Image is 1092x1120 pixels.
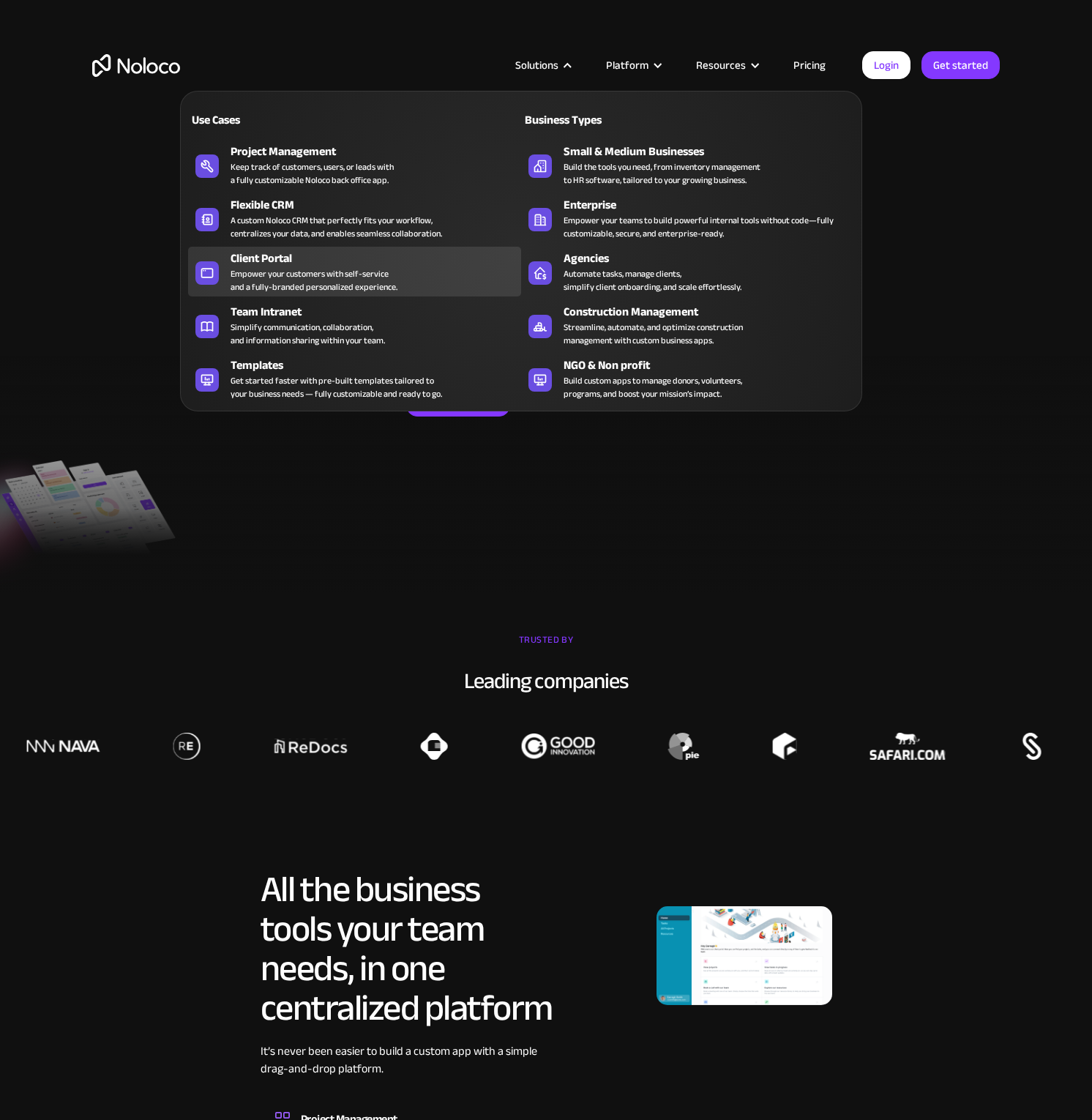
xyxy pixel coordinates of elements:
[564,321,743,347] div: Streamline, automate, and optimize construction management with custom business apps.
[521,140,854,190] a: Small & Medium BusinessesBuild the tools you need, from inventory managementto HR software, tailo...
[261,1042,553,1100] div: It’s never been easier to build a custom app with a simple drag-and-drop platform.
[231,303,528,321] div: Team Intranet
[231,214,442,240] div: A custom Noloco CRM that perfectly fits your workflow, centralizes your data, and enables seamles...
[521,354,854,403] a: NGO & Non profitBuild custom apps to manage donors, volunteers,programs, and boost your mission’s...
[564,356,861,374] div: NGO & Non profit
[188,300,521,350] a: Team IntranetSimplify communication, collaboration,and information sharing within your team.
[564,374,742,400] div: Build custom apps to manage donors, volunteers, programs, and boost your mission’s impact.
[188,247,521,296] a: Client PortalEmpower your customers with self-serviceand a fully-branded personalized experience.
[564,160,760,187] div: Build the tools you need, from inventory management to HR software, tailored to your growing busi...
[696,56,746,75] div: Resources
[261,870,553,1028] h2: All the business tools your team needs, in one centralized platform
[521,111,681,129] div: Business Types
[231,356,528,374] div: Templates
[521,102,854,136] a: Business Types
[564,214,847,240] div: Empower your teams to build powerful internal tools without code—fully customizable, secure, and ...
[92,151,1000,268] h2: Business Apps for Teams
[180,70,862,411] nav: Solutions
[231,160,394,187] div: Keep track of customers, users, or leads with a fully customizable Noloco back office app.
[564,143,861,160] div: Small & Medium Businesses
[862,51,910,79] a: Login
[231,250,528,267] div: Client Portal
[606,56,648,75] div: Platform
[921,51,1000,79] a: Get started
[775,56,844,75] a: Pricing
[92,54,180,77] a: home
[564,196,861,214] div: Enterprise
[588,56,678,75] div: Platform
[231,196,528,214] div: Flexible CRM
[188,111,348,129] div: Use Cases
[564,250,861,267] div: Agencies
[515,56,558,75] div: Solutions
[521,193,854,243] a: EnterpriseEmpower your teams to build powerful internal tools without code—fully customizable, se...
[231,321,385,347] div: Simplify communication, collaboration, and information sharing within your team.
[497,56,588,75] div: Solutions
[521,247,854,296] a: AgenciesAutomate tasks, manage clients,simplify client onboarding, and scale effortlessly.
[231,374,442,400] div: Get started faster with pre-built templates tailored to your business needs — fully customizable ...
[564,303,861,321] div: Construction Management
[188,193,521,243] a: Flexible CRMA custom Noloco CRM that perfectly fits your workflow,centralizes your data, and enab...
[521,300,854,350] a: Construction ManagementStreamline, automate, and optimize constructionmanagement with custom busi...
[188,102,521,136] a: Use Cases
[231,143,528,160] div: Project Management
[564,267,741,294] div: Automate tasks, manage clients, simplify client onboarding, and scale effortlessly.
[188,140,521,190] a: Project ManagementKeep track of customers, users, or leads witha fully customizable Noloco back o...
[678,56,775,75] div: Resources
[231,267,397,294] div: Empower your customers with self-service and a fully-branded personalized experience.
[188,354,521,403] a: TemplatesGet started faster with pre-built templates tailored toyour business needs — fully custo...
